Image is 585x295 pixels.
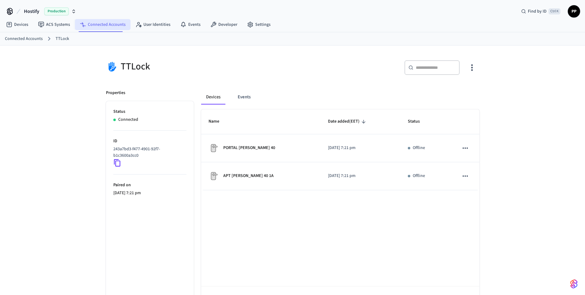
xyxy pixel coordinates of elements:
[113,138,186,144] p: ID
[223,173,274,179] p: APT [PERSON_NAME] 40 1A
[113,108,186,115] p: Status
[113,190,186,196] p: [DATE] 7:21 pm
[209,171,218,181] img: Placeholder Lock Image
[1,19,33,30] a: Devices
[223,145,275,151] p: PORTAL [PERSON_NAME] 40
[118,116,138,123] p: Connected
[413,173,425,179] p: Offline
[131,19,175,30] a: User Identities
[56,36,69,42] a: TTLock
[205,19,242,30] a: Developer
[568,5,580,18] button: PP
[175,19,205,30] a: Events
[44,7,69,15] span: Production
[24,8,39,15] span: Hostify
[548,8,560,14] span: Ctrl K
[113,146,184,159] p: 243a7bd3-f477-4901-92f7-b1c3600a3cc0
[106,60,118,73] img: TTLock Logo, Square
[209,143,218,153] img: Placeholder Lock Image
[113,182,186,188] p: Paired on
[33,19,75,30] a: ACS Systems
[201,90,225,104] button: Devices
[106,60,289,73] div: TTLock
[413,145,425,151] p: Offline
[328,145,393,151] p: [DATE] 7:21 pm
[5,36,43,42] a: Connected Accounts
[209,117,227,126] span: Name
[570,279,578,289] img: SeamLogoGradient.69752ec5.svg
[408,117,428,126] span: Status
[242,19,275,30] a: Settings
[328,173,393,179] p: [DATE] 7:21 pm
[106,90,125,96] p: Properties
[328,117,368,126] span: Date added(EET)
[516,6,565,17] div: Find by IDCtrl K
[568,6,579,17] span: PP
[201,90,479,104] div: connected account tabs
[201,109,479,190] table: sticky table
[528,8,547,14] span: Find by ID
[75,19,131,30] a: Connected Accounts
[233,90,255,104] button: Events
